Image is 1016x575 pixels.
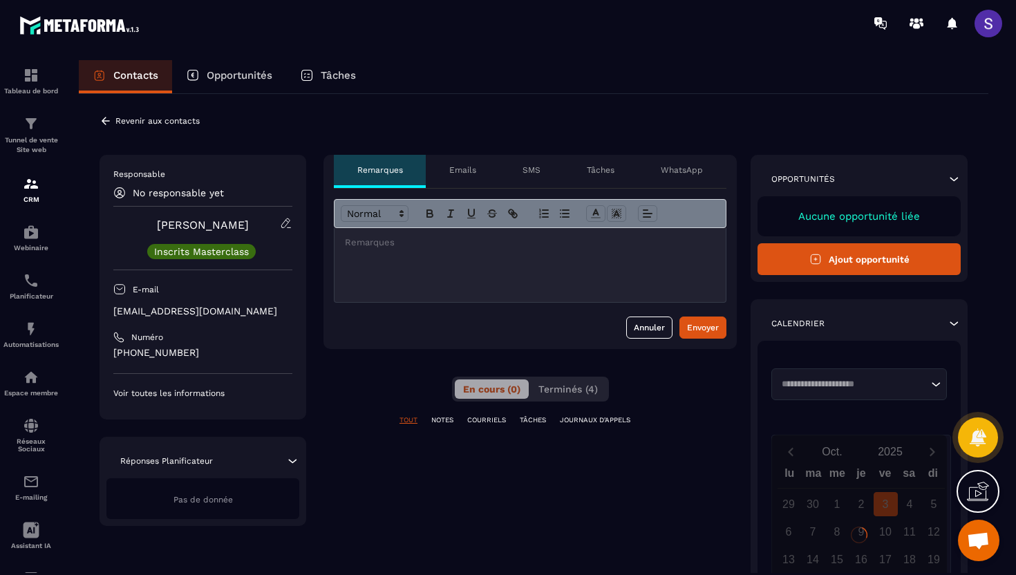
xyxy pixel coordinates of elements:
p: Tâches [321,69,356,82]
p: JOURNAUX D'APPELS [560,415,630,425]
p: TOUT [399,415,417,425]
p: Réponses Planificateur [120,455,213,466]
p: E-mailing [3,493,59,501]
a: automationsautomationsEspace membre [3,359,59,407]
a: Contacts [79,60,172,93]
p: Numéro [131,332,163,343]
button: Envoyer [679,317,726,339]
p: Emails [449,164,476,176]
p: Opportunités [771,173,835,185]
a: emailemailE-mailing [3,463,59,511]
p: Tâches [587,164,614,176]
a: social-networksocial-networkRéseaux Sociaux [3,407,59,463]
img: formation [23,176,39,192]
div: Envoyer [687,321,719,334]
a: automationsautomationsAutomatisations [3,310,59,359]
img: formation [23,115,39,132]
img: logo [19,12,144,38]
span: Terminés (4) [538,384,598,395]
p: E-mail [133,284,159,295]
span: Pas de donnée [173,495,233,505]
p: SMS [523,164,540,176]
p: WhatsApp [661,164,703,176]
p: CRM [3,196,59,203]
a: Opportunités [172,60,286,93]
a: Tâches [286,60,370,93]
a: formationformationTableau de bord [3,57,59,105]
p: Opportunités [207,69,272,82]
img: scheduler [23,272,39,289]
p: [PHONE_NUMBER] [113,346,292,359]
p: TÂCHES [520,415,546,425]
p: Responsable [113,169,292,180]
a: formationformationTunnel de vente Site web [3,105,59,165]
button: En cours (0) [455,379,529,399]
p: [EMAIL_ADDRESS][DOMAIN_NAME] [113,305,292,318]
p: Assistant IA [3,542,59,549]
div: Search for option [771,368,947,400]
p: Webinaire [3,244,59,252]
p: Planificateur [3,292,59,300]
p: Aucune opportunité liée [771,210,947,223]
p: Calendrier [771,318,825,329]
img: automations [23,224,39,241]
img: social-network [23,417,39,434]
a: schedulerschedulerPlanificateur [3,262,59,310]
span: En cours (0) [463,384,520,395]
p: Contacts [113,69,158,82]
p: Revenir aux contacts [115,116,200,126]
p: Inscrits Masterclass [154,247,249,256]
a: automationsautomationsWebinaire [3,214,59,262]
button: Ajout opportunité [758,243,961,275]
img: automations [23,321,39,337]
img: formation [23,67,39,84]
p: Remarques [357,164,403,176]
p: COURRIELS [467,415,506,425]
p: Réseaux Sociaux [3,437,59,453]
p: Tableau de bord [3,87,59,95]
p: Tunnel de vente Site web [3,135,59,155]
p: Voir toutes les informations [113,388,292,399]
img: email [23,473,39,490]
a: formationformationCRM [3,165,59,214]
button: Annuler [626,317,672,339]
p: No responsable yet [133,187,224,198]
div: Ouvrir le chat [958,520,999,561]
img: automations [23,369,39,386]
p: Espace membre [3,389,59,397]
p: Automatisations [3,341,59,348]
button: Terminés (4) [530,379,606,399]
a: Assistant IA [3,511,59,560]
p: NOTES [431,415,453,425]
input: Search for option [777,377,928,391]
a: [PERSON_NAME] [157,218,249,232]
